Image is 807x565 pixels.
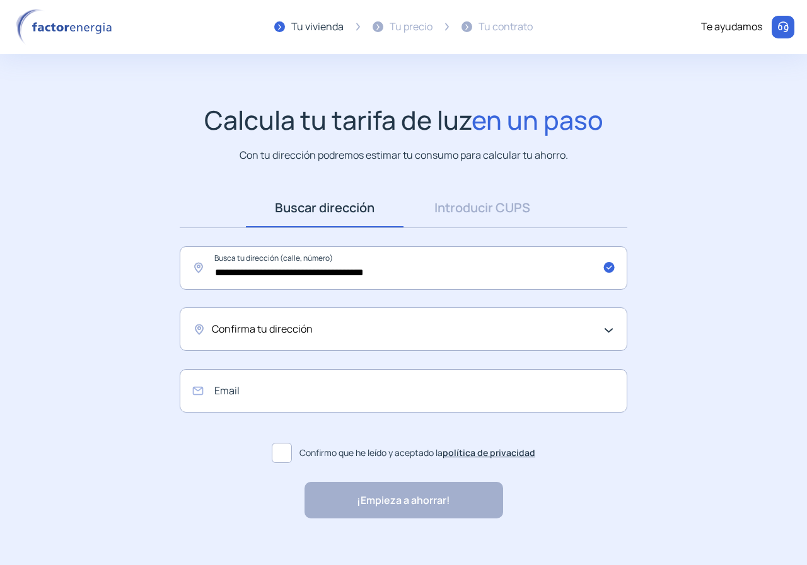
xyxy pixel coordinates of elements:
[13,9,120,45] img: logo factor
[701,19,762,35] div: Te ayudamos
[246,188,403,227] a: Buscar dirección
[479,19,533,35] div: Tu contrato
[777,21,789,33] img: llamar
[390,19,433,35] div: Tu precio
[212,321,313,338] span: Confirma tu dirección
[204,105,603,135] h1: Calcula tu tarifa de luz
[403,188,561,227] a: Introducir CUPS
[240,147,568,163] p: Con tu dirección podremos estimar tu consumo para calcular tu ahorro.
[291,19,344,35] div: Tu vivienda
[299,446,535,460] span: Confirmo que he leído y aceptado la
[443,447,535,459] a: política de privacidad
[472,102,603,137] span: en un paso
